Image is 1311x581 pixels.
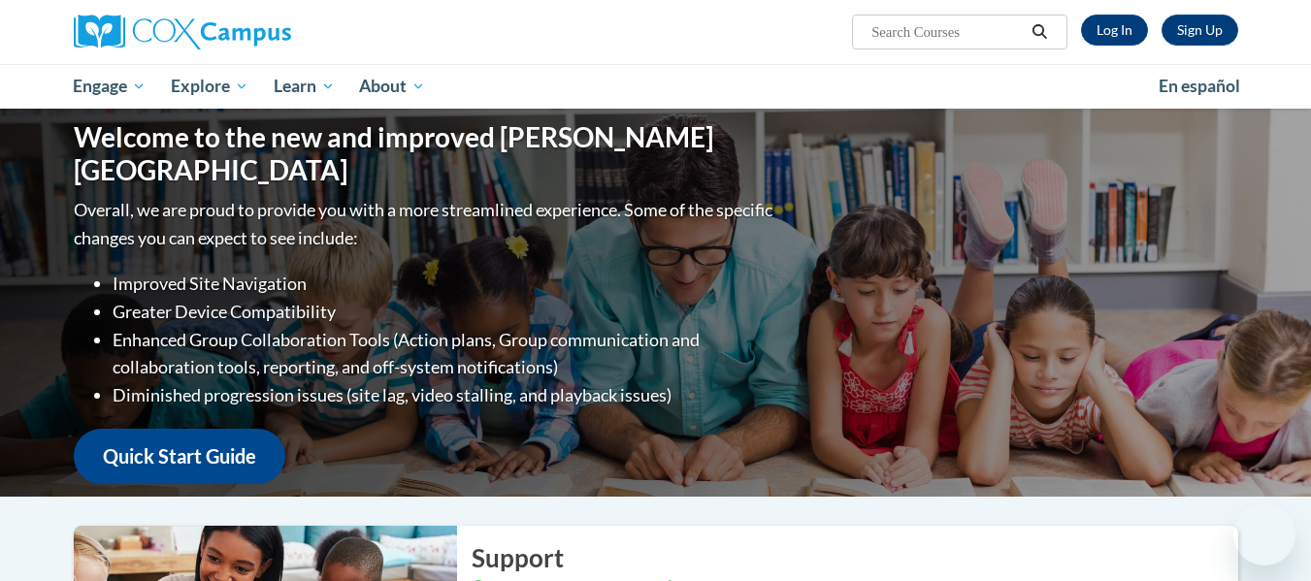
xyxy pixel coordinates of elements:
input: Search Courses [869,20,1025,44]
a: About [346,64,438,109]
span: Engage [73,75,146,98]
a: Quick Start Guide [74,429,285,484]
h1: Welcome to the new and improved [PERSON_NAME][GEOGRAPHIC_DATA] [74,121,777,186]
a: Engage [61,64,159,109]
p: Overall, we are proud to provide you with a more streamlined experience. Some of the specific cha... [74,196,777,252]
a: Learn [261,64,347,109]
span: Learn [274,75,335,98]
span: About [359,75,425,98]
iframe: Button to launch messaging window [1233,503,1295,565]
button: Search [1025,20,1054,44]
li: Greater Device Compatibility [113,298,777,326]
div: Main menu [45,64,1267,109]
li: Improved Site Navigation [113,270,777,298]
span: Explore [171,75,248,98]
a: Log In [1081,15,1148,46]
a: Cox Campus [74,15,442,49]
li: Enhanced Group Collaboration Tools (Action plans, Group communication and collaboration tools, re... [113,326,777,382]
a: En español [1146,66,1253,107]
li: Diminished progression issues (site lag, video stalling, and playback issues) [113,381,777,409]
span: En español [1159,76,1240,96]
a: Explore [158,64,261,109]
h2: Support [472,540,1238,575]
img: Cox Campus [74,15,291,49]
a: Register [1162,15,1238,46]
